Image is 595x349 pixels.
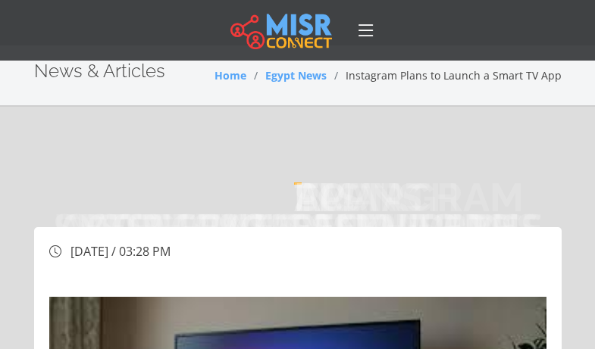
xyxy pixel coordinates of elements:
[230,11,332,49] img: main.misr_connect
[34,60,165,82] span: News & Articles
[70,243,171,260] span: [DATE] / 03:28 PM
[215,68,246,83] a: Home
[346,68,562,83] span: Instagram Plans to Launch a Smart TV App
[265,68,327,83] a: Egypt News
